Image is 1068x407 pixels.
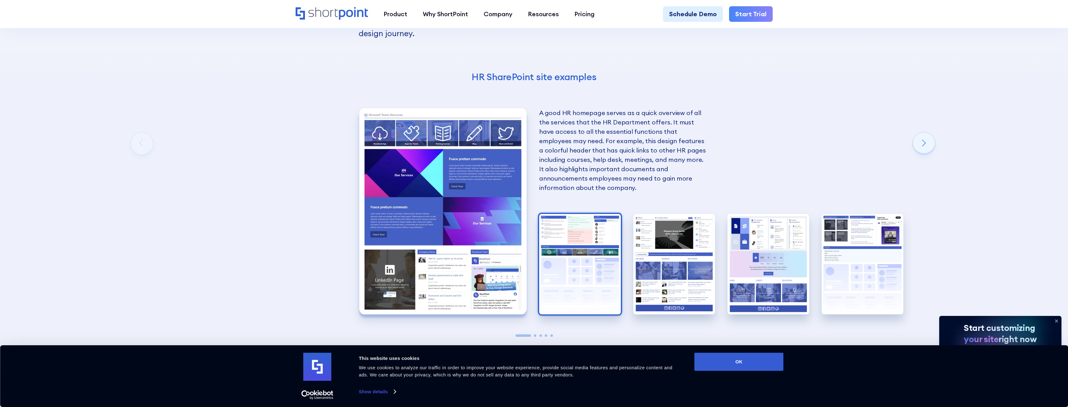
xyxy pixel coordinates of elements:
div: 5 / 5 [822,214,903,314]
span: Go to slide 1 [515,334,531,337]
a: Schedule Demo [663,6,723,22]
div: Company [484,9,512,19]
div: 1 / 5 [359,108,527,314]
a: Show details [359,387,396,396]
h4: HR SharePoint site examples [359,71,709,83]
span: Go to slide 2 [534,334,536,337]
a: Resources [520,6,567,22]
a: Pricing [567,6,602,22]
a: Product [376,6,415,22]
div: 4 / 5 [727,214,809,314]
img: Internal SharePoint site example for knowledge base [822,214,903,314]
a: Start Trial [729,6,773,22]
div: Why ShortPoint [423,9,468,19]
div: Product [384,9,407,19]
span: Go to slide 4 [545,334,547,337]
a: Home [296,7,368,21]
a: Usercentrics Cookiebot - opens in a new window [290,390,345,400]
img: logo [303,353,331,381]
img: SharePoint Communication site example for news [633,214,715,314]
div: 2 / 5 [539,214,621,314]
div: 3 / 5 [633,214,715,314]
div: Pricing [574,9,595,19]
img: Internal SharePoint site example for company policy [539,214,621,314]
img: HR SharePoint site example for documents [727,214,809,314]
div: This website uses cookies [359,355,680,362]
img: HR SharePoint site example for Homepage [359,108,527,314]
p: A good HR homepage serves as a quick overview of all the services that the HR Department offers. ... [539,108,707,192]
span: We use cookies to analyze our traffic in order to improve your website experience, provide social... [359,365,673,377]
a: Why ShortPoint [415,6,476,22]
div: Resources [528,9,559,19]
span: Go to slide 3 [539,334,542,337]
a: Company [476,6,520,22]
span: Go to slide 5 [550,334,553,337]
div: Next slide [913,132,935,155]
button: OK [694,353,784,371]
